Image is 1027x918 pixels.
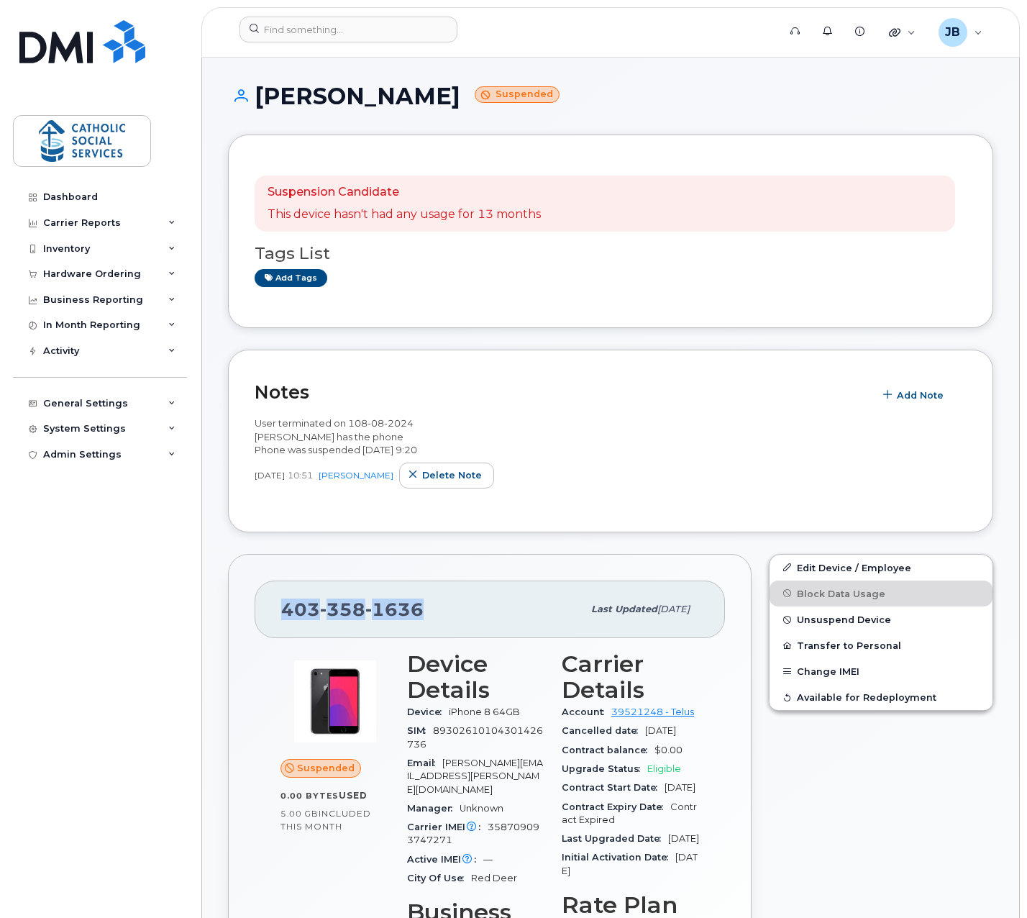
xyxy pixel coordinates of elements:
[562,706,611,717] span: Account
[471,873,517,883] span: Red Deer
[281,599,424,620] span: 403
[407,854,483,865] span: Active IMEI
[407,822,488,832] span: Carrier IMEI
[365,599,424,620] span: 1636
[647,763,681,774] span: Eligible
[407,803,460,814] span: Manager
[407,758,543,795] span: [PERSON_NAME][EMAIL_ADDRESS][PERSON_NAME][DOMAIN_NAME]
[770,632,992,658] button: Transfer to Personal
[562,801,670,812] span: Contract Expiry Date
[562,725,645,736] span: Cancelled date
[268,206,541,223] p: This device hasn't had any usage for 13 months
[645,725,676,736] span: [DATE]
[562,892,699,918] h3: Rate Plan
[562,763,647,774] span: Upgrade Status
[770,606,992,632] button: Unsuspend Device
[255,417,417,455] span: User terminated on 108-08-2024 [PERSON_NAME] has the phone Phone was suspended [DATE] 9:20
[292,658,378,745] img: image20231002-3703462-bzhi73.jpeg
[280,809,319,819] span: 5.00 GB
[319,470,393,481] a: [PERSON_NAME]
[874,382,956,408] button: Add Note
[770,555,992,581] a: Edit Device / Employee
[407,706,449,717] span: Device
[399,463,494,488] button: Delete note
[657,604,690,614] span: [DATE]
[611,706,694,717] a: 39521248 - Telus
[280,808,371,832] span: included this month
[591,604,657,614] span: Last updated
[562,782,665,793] span: Contract Start Date
[770,581,992,606] button: Block Data Usage
[654,745,683,755] span: $0.00
[255,269,327,287] a: Add tags
[339,790,368,801] span: used
[255,469,285,481] span: [DATE]
[228,83,993,109] h1: [PERSON_NAME]
[475,86,560,103] small: Suspended
[770,658,992,684] button: Change IMEI
[562,852,675,863] span: Initial Activation Date
[407,725,433,736] span: SIM
[665,782,695,793] span: [DATE]
[449,706,520,717] span: iPhone 8 64GB
[964,855,1016,907] iframe: Messenger Launcher
[297,761,355,775] span: Suspended
[407,651,544,703] h3: Device Details
[288,469,313,481] span: 10:51
[770,684,992,710] button: Available for Redeployment
[668,833,699,844] span: [DATE]
[407,873,471,883] span: City Of Use
[562,651,699,703] h3: Carrier Details
[255,245,967,263] h3: Tags List
[407,758,442,768] span: Email
[460,803,503,814] span: Unknown
[280,791,339,801] span: 0.00 Bytes
[320,599,365,620] span: 358
[797,692,936,703] span: Available for Redeployment
[483,854,493,865] span: —
[797,614,891,625] span: Unsuspend Device
[562,852,698,876] span: [DATE]
[422,468,482,482] span: Delete note
[562,745,654,755] span: Contract balance
[407,725,543,749] span: 89302610104301426736
[562,801,697,825] span: Contract Expired
[268,184,541,201] p: Suspension Candidate
[562,833,668,844] span: Last Upgraded Date
[255,381,867,403] h2: Notes
[897,388,944,402] span: Add Note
